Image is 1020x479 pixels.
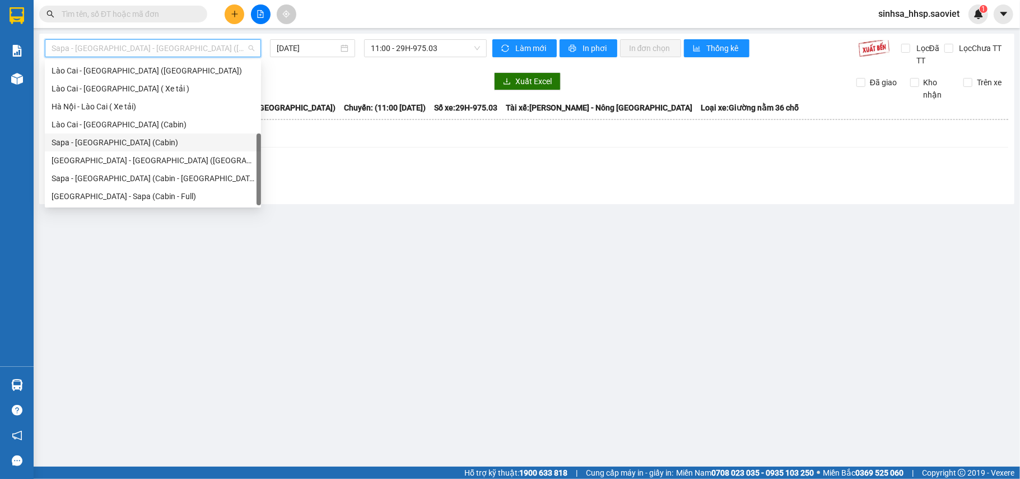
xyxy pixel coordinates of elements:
div: Hà Nội - Lào Cai - Sapa (Giường) [45,151,261,169]
span: download [503,77,511,86]
div: Lào Cai - Hà Nội (Cabin) [45,116,261,133]
div: Sapa - Hà Nội (Cabin) [45,133,261,151]
span: Tài xế: [PERSON_NAME] - Nông [GEOGRAPHIC_DATA] [506,102,692,114]
span: search [46,10,54,18]
div: Hà Nội - Lào Cai ( Xe tải) [45,98,261,116]
button: In đơn chọn [620,39,681,57]
div: Lào Cai - [GEOGRAPHIC_DATA] ([GEOGRAPHIC_DATA]) [52,65,254,77]
strong: 1900 633 818 [519,468,567,477]
span: Làm mới [515,42,548,54]
strong: 0708 023 035 - 0935 103 250 [711,468,814,477]
img: 9k= [858,39,890,57]
span: Lọc Đã TT [912,42,944,67]
input: Tìm tên, số ĐT hoặc mã đơn [62,8,194,20]
span: Miền Bắc [823,467,903,479]
img: logo-vxr [10,7,24,24]
span: aim [282,10,290,18]
button: bar-chartThống kê [684,39,749,57]
span: ⚪️ [817,471,820,475]
button: aim [277,4,296,24]
span: question-circle [12,405,22,416]
button: file-add [251,4,271,24]
span: Số xe: 29H-975.03 [434,102,497,114]
span: sync [501,44,511,53]
div: Lào Cai - Hà Nội (Giường) [45,62,261,80]
span: copyright [958,469,966,477]
span: bar-chart [693,44,702,53]
span: Cung cấp máy in - giấy in: [586,467,673,479]
div: Sapa - [GEOGRAPHIC_DATA] (Cabin) [52,136,254,149]
span: Trên xe [972,76,1006,89]
span: sinhsa_hhsp.saoviet [869,7,968,21]
span: notification [12,430,22,441]
strong: 0369 525 060 [855,468,903,477]
button: printerIn phơi [560,39,617,57]
button: plus [225,4,244,24]
span: Sapa - Lào Cai - Hà Nội (Giường) [52,40,254,57]
span: | [576,467,577,479]
span: printer [569,44,578,53]
div: Hà Nội - Lào Cai ( Xe tải) [52,100,254,113]
span: Đã giao [865,76,901,89]
div: [GEOGRAPHIC_DATA] - Sapa (Cabin - Full) [52,190,254,202]
button: downloadXuất Excel [494,72,561,90]
span: Hỗ trợ kỹ thuật: [464,467,567,479]
span: Lọc Chưa TT [955,42,1004,54]
span: In phơi [583,42,608,54]
span: Loại xe: Giường nằm 36 chỗ [701,102,799,114]
div: Hà Nội - Sapa (Cabin - Full) [45,187,261,205]
div: Sapa - Hà Nội (Cabin - Thăng Long) [45,169,261,187]
span: Kho nhận [919,76,956,101]
span: Xuất Excel [515,75,552,87]
span: message [12,455,22,466]
div: Sapa - [GEOGRAPHIC_DATA] (Cabin - [GEOGRAPHIC_DATA]) [52,172,254,185]
div: Lào Cai - Hà Nội ( Xe tải ) [45,80,261,98]
button: syncLàm mới [492,39,557,57]
span: 11:00 - 29H-975.03 [371,40,480,57]
span: | [912,467,914,479]
div: Lào Cai - [GEOGRAPHIC_DATA] ( Xe tải ) [52,82,254,95]
img: solution-icon [11,45,23,57]
span: 1 [981,5,985,13]
sup: 1 [980,5,988,13]
span: file-add [257,10,264,18]
img: warehouse-icon [11,379,23,391]
div: Lào Cai - [GEOGRAPHIC_DATA] (Cabin) [52,118,254,131]
button: caret-down [994,4,1013,24]
span: caret-down [999,9,1009,19]
div: [GEOGRAPHIC_DATA] - [GEOGRAPHIC_DATA] ([GEOGRAPHIC_DATA]) [52,154,254,167]
span: Miền Nam [676,467,814,479]
span: plus [231,10,239,18]
span: Thống kê [707,42,740,54]
img: icon-new-feature [974,9,984,19]
span: Chuyến: (11:00 [DATE]) [344,102,426,114]
img: warehouse-icon [11,73,23,85]
input: 14/10/2025 [277,42,338,54]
